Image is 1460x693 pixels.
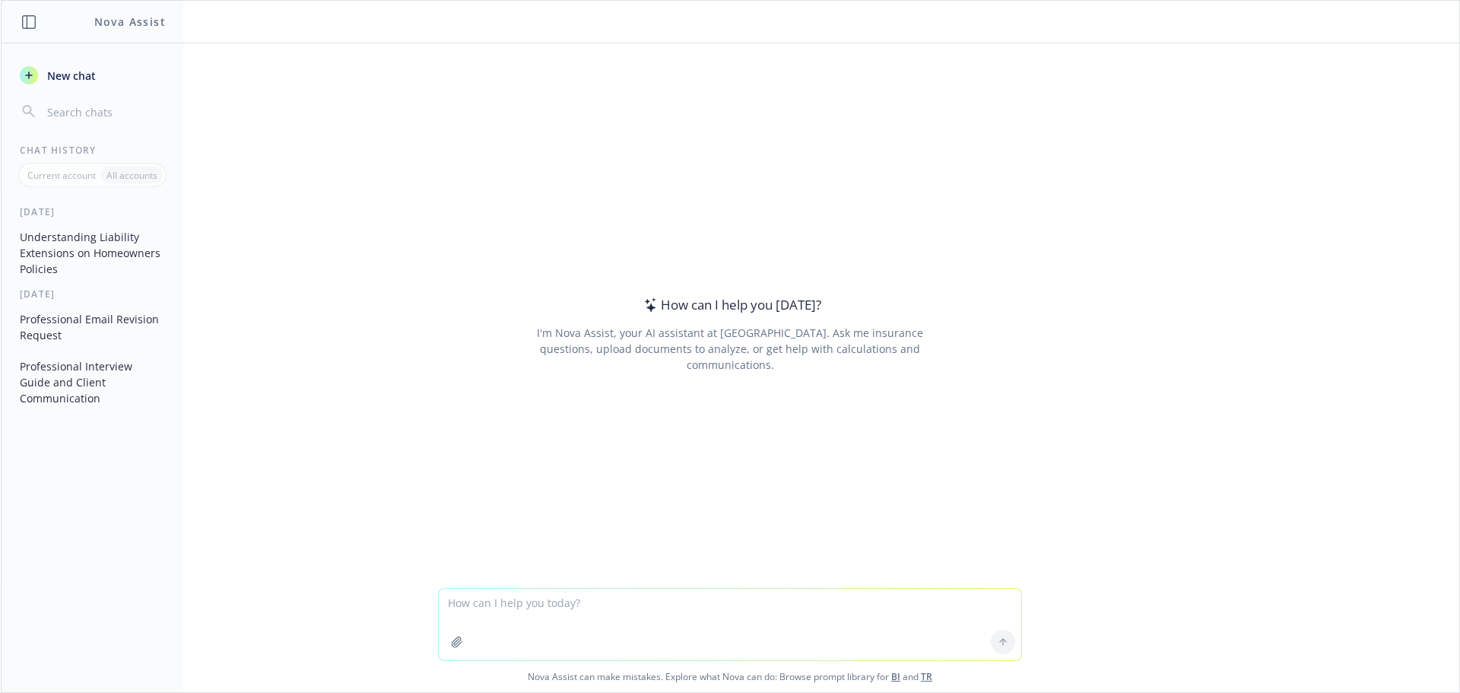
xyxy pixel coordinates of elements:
span: Nova Assist can make mistakes. Explore what Nova can do: Browse prompt library for and [7,661,1453,692]
a: TR [921,670,932,683]
a: BI [891,670,900,683]
button: Professional Email Revision Request [14,307,171,348]
div: [DATE] [2,205,183,218]
button: New chat [14,62,171,89]
button: Professional Interview Guide and Client Communication [14,354,171,411]
div: [DATE] [2,288,183,300]
button: Understanding Liability Extensions on Homeowners Policies [14,224,171,281]
p: Current account [27,169,96,182]
input: Search chats [44,101,165,122]
span: New chat [44,68,96,84]
p: All accounts [106,169,157,182]
div: Chat History [2,144,183,157]
div: How can I help you [DATE]? [640,295,821,315]
h1: Nova Assist [94,14,166,30]
div: I'm Nova Assist, your AI assistant at [GEOGRAPHIC_DATA]. Ask me insurance questions, upload docum... [516,325,944,373]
